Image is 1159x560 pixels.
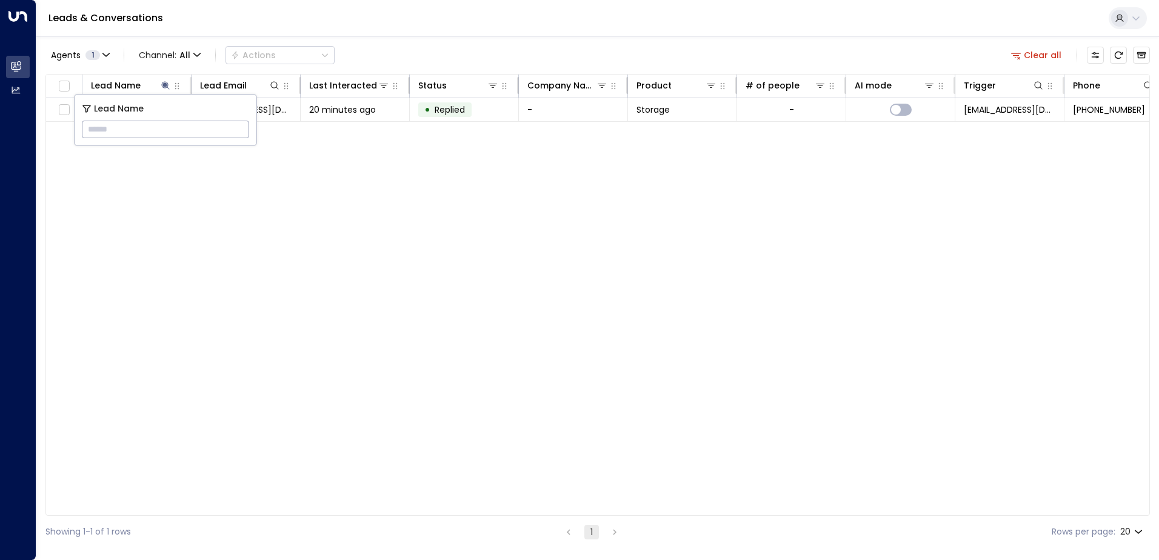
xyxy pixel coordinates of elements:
span: Agents [51,51,81,59]
span: Lead Name [94,102,144,116]
span: All [179,50,190,60]
a: Leads & Conversations [48,11,163,25]
span: Replied [435,104,465,116]
div: 20 [1120,523,1145,541]
div: AI mode [855,78,892,93]
div: - [789,104,794,116]
div: Trigger [964,78,996,93]
span: Toggle select row [56,102,72,118]
label: Rows per page: [1052,525,1115,538]
div: Phone [1073,78,1154,93]
span: Toggle select all [56,79,72,94]
div: AI mode [855,78,935,93]
button: Customize [1087,47,1104,64]
div: Lead Email [200,78,281,93]
div: • [424,99,430,120]
div: Product [636,78,717,93]
div: Showing 1-1 of 1 rows [45,525,131,538]
div: Last Interacted [309,78,390,93]
nav: pagination navigation [561,524,623,539]
div: Last Interacted [309,78,377,93]
div: Lead Email [200,78,247,93]
div: Status [418,78,447,93]
div: Status [418,78,499,93]
span: Channel: [134,47,205,64]
span: +447984652651 [1073,104,1145,116]
div: # of people [746,78,800,93]
div: Lead Name [91,78,141,93]
span: leads@space-station.co.uk [964,104,1055,116]
div: Button group with a nested menu [225,46,335,64]
div: Company Name [527,78,596,93]
button: page 1 [584,525,599,539]
button: Channel:All [134,47,205,64]
button: Archived Leads [1133,47,1150,64]
td: - [519,98,628,121]
button: Actions [225,46,335,64]
div: Lead Name [91,78,172,93]
div: Company Name [527,78,608,93]
span: Refresh [1110,47,1127,64]
div: Phone [1073,78,1100,93]
div: Actions [231,50,276,61]
div: Product [636,78,672,93]
div: Trigger [964,78,1044,93]
span: 20 minutes ago [309,104,376,116]
span: Storage [636,104,670,116]
button: Clear all [1006,47,1067,64]
button: Agents1 [45,47,114,64]
div: # of people [746,78,826,93]
span: 1 [85,50,100,60]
